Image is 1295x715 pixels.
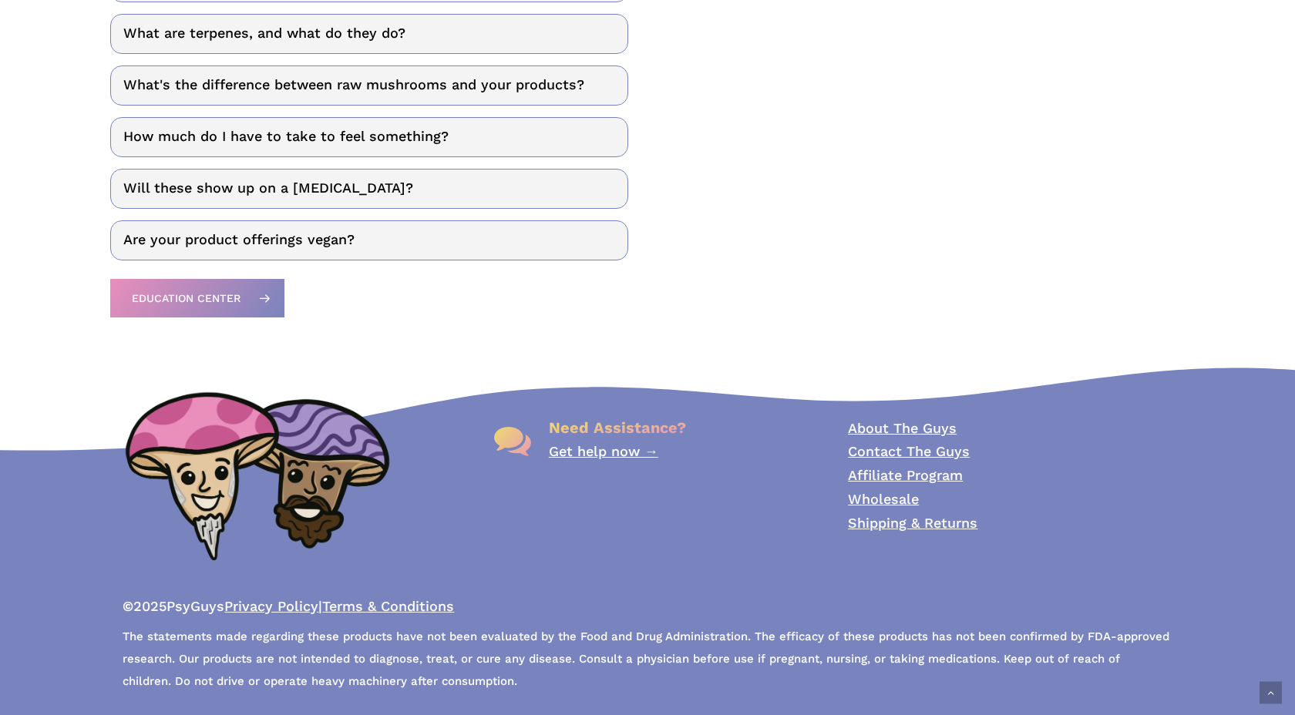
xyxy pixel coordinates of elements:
span: The statements made regarding these products have not been evaluated by the Food and Drug Adminis... [123,629,1169,692]
a: About The Guys [848,420,957,436]
a: Education Center [110,279,284,317]
a: Shipping & Returns [848,515,977,531]
a: Get help now → [549,443,658,459]
span: PsyGuys | [123,598,454,618]
a: Wholesale [848,491,919,507]
span: Need Assistance? [549,418,686,437]
a: Are your product offerings vegan? [110,220,628,260]
a: Terms & Conditions [322,598,454,614]
img: PsyGuys Heads Logo [123,374,392,576]
a: Will these show up on a [MEDICAL_DATA]? [110,169,628,209]
a: What's the difference between raw mushrooms and your products? [110,65,628,106]
a: Privacy Policy [224,598,318,614]
a: Contact The Guys [848,443,970,459]
b: © [123,598,133,614]
span: 2025 [133,598,166,614]
a: Back to top [1260,682,1282,704]
a: Affiliate Program [848,467,963,483]
a: How much do I have to take to feel something? [110,117,628,157]
span: Education Center [132,290,240,306]
a: What are terpenes, and what do they do? [110,14,628,54]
